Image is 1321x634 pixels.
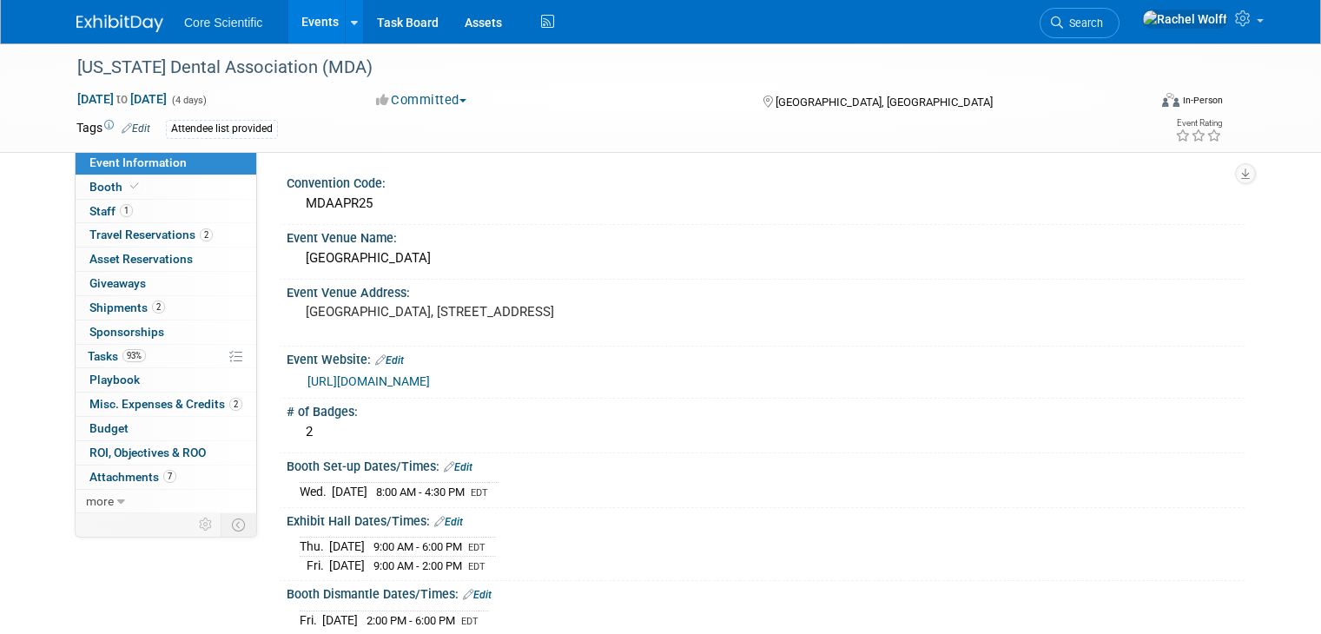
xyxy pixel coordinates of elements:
[76,345,256,368] a: Tasks93%
[300,419,1232,446] div: 2
[184,16,262,30] span: Core Scientific
[89,228,213,241] span: Travel Reservations
[76,248,256,271] a: Asset Reservations
[163,470,176,483] span: 7
[122,349,146,362] span: 93%
[370,91,473,109] button: Committed
[76,175,256,199] a: Booth
[89,155,187,169] span: Event Information
[76,223,256,247] a: Travel Reservations2
[471,487,488,499] span: EDT
[76,119,150,139] td: Tags
[1182,94,1223,107] div: In-Person
[287,581,1245,604] div: Booth Dismantle Dates/Times:
[367,614,455,627] span: 2:00 PM - 6:00 PM
[776,96,993,109] span: [GEOGRAPHIC_DATA], [GEOGRAPHIC_DATA]
[89,300,165,314] span: Shipments
[1040,8,1120,38] a: Search
[89,204,133,218] span: Staff
[468,561,485,572] span: EDT
[76,91,168,107] span: [DATE] [DATE]
[300,538,329,557] td: Thu.
[76,368,256,392] a: Playbook
[1142,10,1228,29] img: Rachel Wolff
[444,461,472,473] a: Edit
[373,559,462,572] span: 9:00 AM - 2:00 PM
[76,417,256,440] a: Budget
[89,180,142,194] span: Booth
[89,252,193,266] span: Asset Reservations
[373,540,462,553] span: 9:00 AM - 6:00 PM
[89,446,206,459] span: ROI, Objectives & ROO
[130,182,139,191] i: Booth reservation complete
[300,190,1232,217] div: MDAAPR25
[287,453,1245,476] div: Booth Set-up Dates/Times:
[170,95,207,106] span: (4 days)
[120,204,133,217] span: 1
[89,276,146,290] span: Giveaways
[332,483,367,501] td: [DATE]
[463,589,492,601] a: Edit
[287,347,1245,369] div: Event Website:
[1162,93,1179,107] img: Format-Inperson.png
[89,421,129,435] span: Budget
[114,92,130,106] span: to
[322,611,358,630] td: [DATE]
[71,52,1126,83] div: [US_STATE] Dental Association (MDA)
[76,151,256,175] a: Event Information
[166,120,278,138] div: Attendee list provided
[122,122,150,135] a: Edit
[287,508,1245,531] div: Exhibit Hall Dates/Times:
[376,485,465,499] span: 8:00 AM - 4:30 PM
[76,441,256,465] a: ROI, Objectives & ROO
[329,538,365,557] td: [DATE]
[329,556,365,574] td: [DATE]
[434,516,463,528] a: Edit
[300,611,322,630] td: Fri.
[76,296,256,320] a: Shipments2
[76,490,256,513] a: more
[287,399,1245,420] div: # of Badges:
[76,320,256,344] a: Sponsorships
[76,200,256,223] a: Staff1
[300,245,1232,272] div: [GEOGRAPHIC_DATA]
[86,494,114,508] span: more
[287,280,1245,301] div: Event Venue Address:
[1053,90,1223,116] div: Event Format
[229,398,242,411] span: 2
[89,325,164,339] span: Sponsorships
[468,542,485,553] span: EDT
[375,354,404,367] a: Edit
[300,483,332,501] td: Wed.
[307,374,430,388] a: [URL][DOMAIN_NAME]
[306,304,667,320] pre: [GEOGRAPHIC_DATA], [STREET_ADDRESS]
[1175,119,1222,128] div: Event Rating
[200,228,213,241] span: 2
[221,513,257,536] td: Toggle Event Tabs
[89,470,176,484] span: Attachments
[89,397,242,411] span: Misc. Expenses & Credits
[461,616,479,627] span: EDT
[76,466,256,489] a: Attachments7
[89,373,140,386] span: Playbook
[287,225,1245,247] div: Event Venue Name:
[191,513,221,536] td: Personalize Event Tab Strip
[152,300,165,314] span: 2
[76,272,256,295] a: Giveaways
[76,15,163,32] img: ExhibitDay
[88,349,146,363] span: Tasks
[287,170,1245,192] div: Convention Code:
[300,556,329,574] td: Fri.
[1063,17,1103,30] span: Search
[76,393,256,416] a: Misc. Expenses & Credits2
